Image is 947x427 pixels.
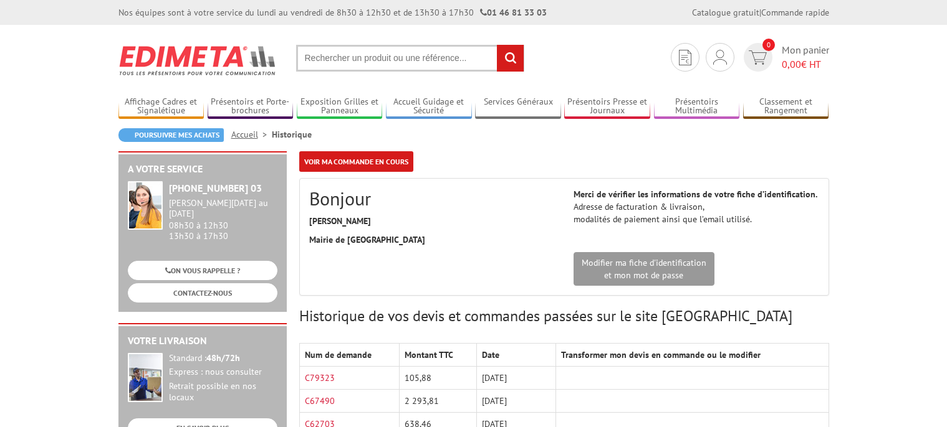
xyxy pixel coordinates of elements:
img: Edimeta [118,37,277,83]
img: devis rapide [749,50,767,65]
a: Classement et Rangement [743,96,829,117]
span: 0,00 [782,58,801,70]
span: 0 [762,39,775,51]
h2: Bonjour [309,188,555,209]
img: devis rapide [713,50,727,65]
a: Modifier ma fiche d'identificationet mon mot de passe [574,252,714,286]
h2: A votre service [128,164,277,175]
th: Date [476,344,555,367]
a: C67490 [305,395,335,406]
div: Nos équipes sont à votre service du lundi au vendredi de 8h30 à 12h30 et de 13h30 à 17h30 [118,6,547,19]
span: Mon panier [782,43,829,72]
div: 08h30 à 12h30 13h30 à 17h30 [169,198,277,241]
a: Présentoirs et Porte-brochures [208,96,294,117]
div: [PERSON_NAME][DATE] au [DATE] [169,198,277,219]
td: [DATE] [476,367,555,390]
strong: Merci de vérifier les informations de votre fiche d’identification. [574,189,817,200]
div: | [692,6,829,19]
strong: [PHONE_NUMBER] 03 [169,182,262,194]
a: C79323 [305,372,335,383]
input: Rechercher un produit ou une référence... [296,45,524,72]
a: Services Généraux [475,96,561,117]
a: Accueil Guidage et Sécurité [386,96,472,117]
a: devis rapide 0 Mon panier 0,00€ HT [741,43,829,72]
strong: 01 46 81 33 03 [480,7,547,18]
th: Num de demande [299,344,400,367]
li: Historique [272,128,312,141]
th: Montant TTC [400,344,476,367]
input: rechercher [497,45,524,72]
a: Présentoirs Multimédia [654,96,740,117]
a: Présentoirs Presse et Journaux [564,96,650,117]
td: 105,88 [400,367,476,390]
a: Poursuivre mes achats [118,128,224,142]
td: [DATE] [476,390,555,413]
td: 2 293,81 [400,390,476,413]
a: Affichage Cadres et Signalétique [118,96,204,117]
a: Commande rapide [761,7,829,18]
a: ON VOUS RAPPELLE ? [128,261,277,280]
p: Adresse de facturation & livraison, modalités de paiement ainsi que l’email utilisé. [574,188,819,225]
img: widget-service.jpg [128,181,163,230]
a: Accueil [231,129,272,140]
a: CONTACTEZ-NOUS [128,283,277,303]
span: € HT [782,57,829,72]
a: Catalogue gratuit [692,7,759,18]
h3: Historique de vos devis et commandes passées sur le site [GEOGRAPHIC_DATA] [299,308,829,324]
a: Exposition Grilles et Panneaux [297,96,383,117]
th: Transformer mon devis en commande ou le modifier [556,344,829,367]
a: Voir ma commande en cours [299,151,413,172]
strong: Mairie de [GEOGRAPHIC_DATA] [309,234,425,245]
strong: [PERSON_NAME] [309,215,371,227]
img: devis rapide [679,50,691,65]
